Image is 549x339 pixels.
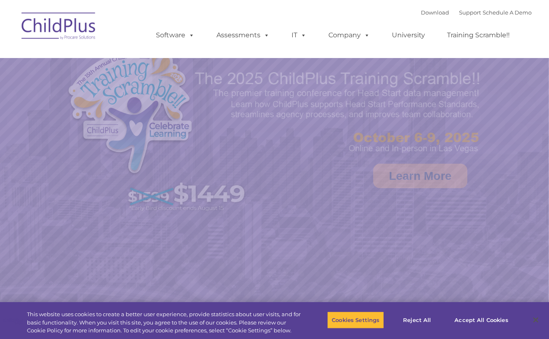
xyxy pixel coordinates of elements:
a: Training Scramble!! [439,27,518,44]
button: Reject All [391,311,443,329]
button: Accept All Cookies [450,311,513,329]
img: ChildPlus by Procare Solutions [17,7,100,48]
a: Schedule A Demo [483,9,532,16]
a: Company [320,27,378,44]
font: | [421,9,532,16]
div: This website uses cookies to create a better user experience, provide statistics about user visit... [27,310,302,335]
a: Download [421,9,449,16]
a: University [384,27,433,44]
button: Cookies Settings [327,311,384,329]
a: IT [283,27,315,44]
button: Close [527,311,545,329]
a: Software [148,27,203,44]
a: Support [459,9,481,16]
a: Assessments [208,27,278,44]
a: Learn More [373,164,467,188]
